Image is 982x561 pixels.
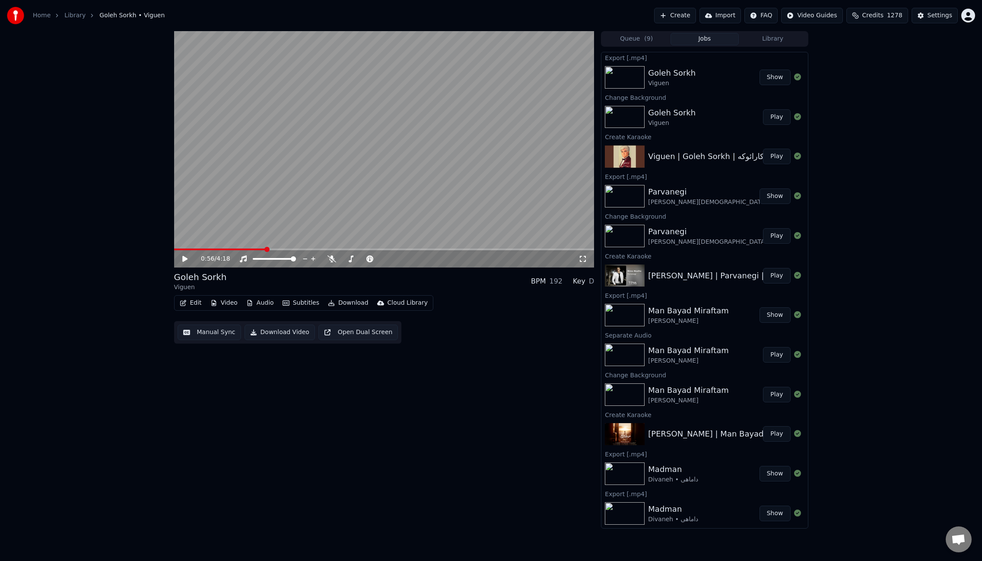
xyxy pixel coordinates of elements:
[760,188,791,204] button: Show
[671,33,739,45] button: Jobs
[644,35,653,43] span: ( 9 )
[601,290,807,300] div: Export [.mp4]
[318,325,398,340] button: Open Dual Screen
[763,228,790,244] button: Play
[207,297,241,309] button: Video
[648,198,767,207] div: [PERSON_NAME][DEMOGRAPHIC_DATA]
[324,297,372,309] button: Download
[763,426,790,442] button: Play
[760,307,791,323] button: Show
[33,11,51,20] a: Home
[781,8,842,23] button: Video Guides
[648,186,767,198] div: Parvanegi
[178,325,241,340] button: Manual Sync
[201,255,214,263] span: 0:56
[601,171,807,182] div: Export [.mp4]
[648,238,767,246] div: [PERSON_NAME][DEMOGRAPHIC_DATA]
[739,33,807,45] button: Library
[648,396,729,405] div: [PERSON_NAME]
[862,11,883,20] span: Credits
[760,466,791,481] button: Show
[279,297,323,309] button: Subtitles
[887,11,903,20] span: 1278
[648,226,767,238] div: Parvanegi
[648,119,696,127] div: Viguen
[648,305,729,317] div: Man Bayad Miraftam
[245,325,315,340] button: Download Video
[648,107,696,119] div: Goleh Sorkh
[601,409,807,420] div: Create Karaoke
[654,8,696,23] button: Create
[601,52,807,63] div: Export [.mp4]
[648,270,897,282] div: [PERSON_NAME] | Parvanegi | پروانگی | [PERSON_NAME] | کارائوکه
[601,211,807,221] div: Change Background
[763,109,790,125] button: Play
[760,506,791,521] button: Show
[64,11,86,20] a: Library
[7,7,24,24] img: youka
[216,255,230,263] span: 4:18
[763,387,790,402] button: Play
[201,255,222,263] div: /
[763,347,790,363] button: Play
[648,150,823,163] div: Viguen | Goleh Sorkh | گل سرخ | ویگن | کارائوکه
[531,276,546,287] div: BPM
[760,70,791,85] button: Show
[601,528,807,539] div: Change Background
[174,271,227,283] div: Goleh Sorkh
[388,299,428,307] div: Cloud Library
[573,276,585,287] div: Key
[601,449,807,459] div: Export [.mp4]
[648,79,696,88] div: Viguen
[589,276,594,287] div: D
[648,317,729,325] div: [PERSON_NAME]
[601,251,807,261] div: Create Karaoke
[699,8,741,23] button: Import
[176,297,205,309] button: Edit
[33,11,165,20] nav: breadcrumb
[648,428,962,440] div: [PERSON_NAME] | Man Bayad Miraftam | [PERSON_NAME] | من باید میرفتم | کارائوکه
[601,131,807,142] div: Create Karaoke
[174,283,227,292] div: Viguen
[601,370,807,380] div: Change Background
[648,515,698,524] div: Divaneh • داماهی
[763,149,790,164] button: Play
[601,488,807,499] div: Export [.mp4]
[912,8,958,23] button: Settings
[648,384,729,396] div: Man Bayad Miraftam
[601,92,807,102] div: Change Background
[763,268,790,284] button: Play
[648,463,698,475] div: Madman
[928,11,952,20] div: Settings
[602,33,671,45] button: Queue
[648,344,729,357] div: Man Bayad Miraftam
[601,330,807,340] div: Separate Audio
[549,276,563,287] div: 192
[946,526,972,552] div: Open chat
[648,503,698,515] div: Madman
[99,11,165,20] span: Goleh Sorkh • Viguen
[648,357,729,365] div: [PERSON_NAME]
[648,475,698,484] div: Divaneh • داماهی
[243,297,277,309] button: Audio
[744,8,778,23] button: FAQ
[846,8,908,23] button: Credits1278
[648,67,696,79] div: Goleh Sorkh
